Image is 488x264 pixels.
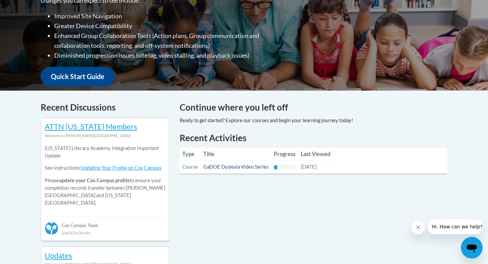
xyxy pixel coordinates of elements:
[45,216,165,229] div: Cox Campus Team
[54,51,286,60] li: Diminished progression issues (site lag, video stalling, and playback issues)
[45,222,58,235] img: Cox Campus Team
[201,147,271,161] th: Title
[54,21,286,31] li: Greater Device Compatibility
[180,147,201,161] th: Type
[45,251,72,260] a: Updates
[180,132,447,144] h1: Recent Activities
[59,177,130,183] b: update your Cox Campus profile
[41,67,115,86] a: Quick Start Guide
[298,147,333,161] th: Last Viewed
[45,229,165,237] div: [DATE] 4:39 AM
[54,11,286,21] li: Improved Site Navigation
[274,165,278,170] div: Progress, %
[461,237,483,259] iframe: Button to launch messaging window
[54,31,286,51] li: Enhanced Group Collaboration Tools (Action plans, Group communication and collaboration tools, re...
[41,101,169,114] h4: Recent Discussions
[45,145,165,159] p: [US_STATE] Literacy Academy Integration Important Update
[411,221,425,234] iframe: Close message
[203,164,268,170] a: GaDOE Dyslexia Video Series
[182,164,198,170] span: Course
[271,147,298,161] th: Progress
[45,139,165,212] div: Please to ensure your completion records transfer between [PERSON_NAME][GEOGRAPHIC_DATA] and [US_...
[81,165,161,171] a: Updating Your Profile on Cox Campus
[180,101,447,114] h4: Continue where you left off
[428,219,483,234] iframe: Message from company
[45,132,165,139] div: Welcome to [PERSON_NAME][GEOGRAPHIC_DATA]!
[45,122,137,131] a: ATTN [US_STATE] Members
[45,164,165,172] p: See instructions:
[301,164,317,170] span: [DATE]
